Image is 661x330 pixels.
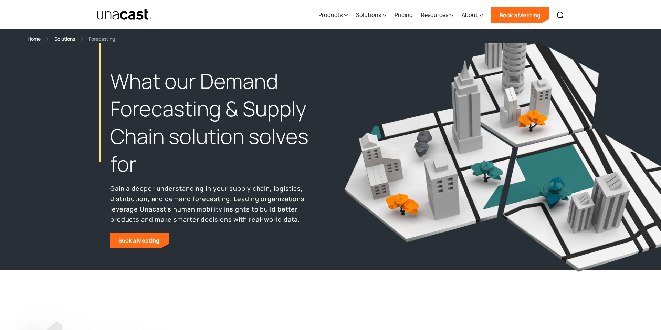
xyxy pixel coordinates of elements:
[491,7,549,23] a: Book a Meeting
[421,11,448,19] div: Resources
[356,1,386,29] div: Solutions
[395,1,413,29] a: Pricing
[421,1,453,29] div: Resources
[318,1,348,29] div: Products
[462,1,483,29] div: About
[556,11,565,19] img: Search icon
[318,11,343,19] div: Products
[96,9,153,21] img: Unacast text logo
[54,35,75,43] a: Solutions
[110,68,317,177] h1: What our Demand Forecasting & Supply Chain solution solves for
[110,233,169,248] a: Book a Meeting
[110,183,317,225] p: Gain a deeper understanding in your supply chain, logistics, distribution, and demand forecasting...
[89,35,115,43] div: Forecasting
[28,35,41,43] a: Home
[356,11,381,19] div: Solutions
[462,11,478,19] div: About
[96,9,153,21] a: home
